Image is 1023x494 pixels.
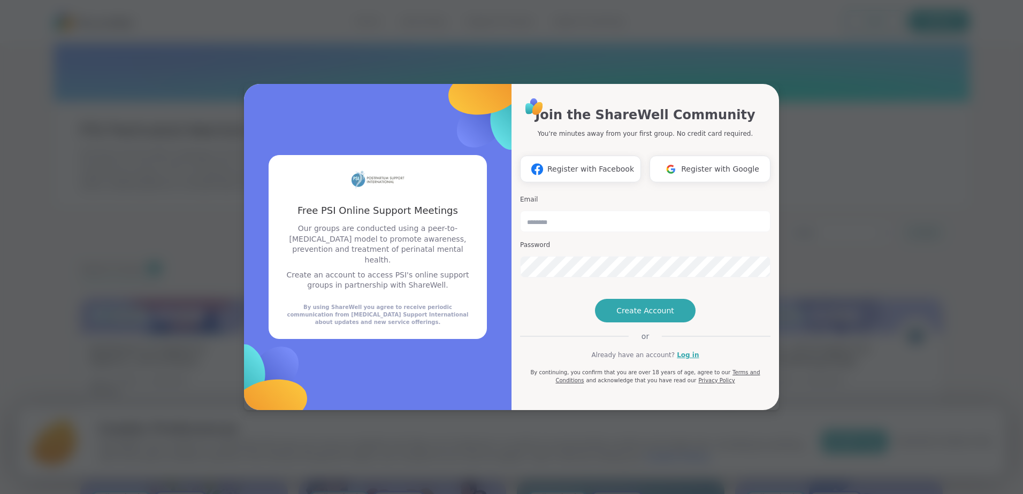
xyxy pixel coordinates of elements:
[351,168,404,191] img: partner logo
[591,350,675,360] span: Already have an account?
[650,156,770,182] button: Register with Google
[530,369,730,375] span: By continuing, you confirm that you are over 18 years of age, agree to our
[520,156,641,182] button: Register with Facebook
[547,164,634,175] span: Register with Facebook
[538,129,753,138] p: You're minutes away from your first group. No credit card required.
[661,159,681,179] img: ShareWell Logomark
[281,270,474,291] p: Create an account to access PSI's online support groups in partnership with ShareWell.
[527,159,547,179] img: ShareWell Logomark
[698,377,735,383] a: Privacy Policy
[401,19,582,200] img: ShareWell Logomark
[281,304,474,326] div: By using ShareWell you agree to receive periodic communication from [MEDICAL_DATA] Support Intern...
[281,223,474,265] p: Our groups are conducted using a peer-to-[MEDICAL_DATA] model to promote awareness, prevention an...
[281,204,474,217] h3: Free PSI Online Support Meetings
[555,369,760,383] a: Terms and Conditions
[586,377,696,383] span: and acknowledge that you have read our
[595,299,696,322] button: Create Account
[522,95,546,119] img: ShareWell Logo
[174,294,355,475] img: ShareWell Logomark
[629,331,662,342] span: or
[681,164,759,175] span: Register with Google
[520,195,770,204] h3: Email
[616,305,674,316] span: Create Account
[535,105,755,125] h1: Join the ShareWell Community
[677,350,699,360] a: Log in
[520,241,770,250] h3: Password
